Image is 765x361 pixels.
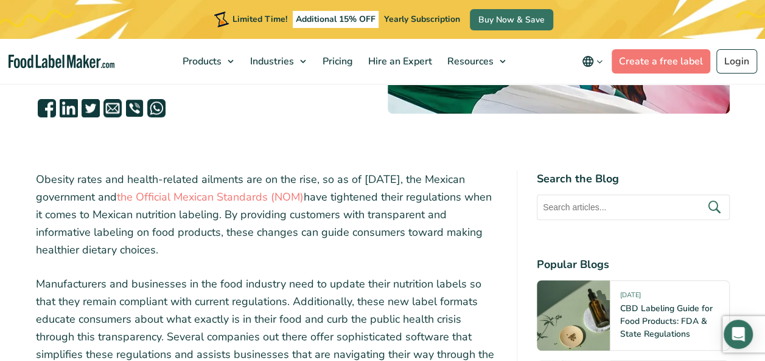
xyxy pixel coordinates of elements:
a: Hire an Expert [361,39,437,84]
input: Search articles... [537,194,730,220]
a: the Official Mexican Standards (NOM) [117,190,304,204]
span: Industries [246,55,295,68]
h4: Search the Blog [537,171,730,187]
p: Obesity rates and health-related ailments are on the rise, so as of [DATE], the Mexican governmen... [36,171,497,258]
a: Pricing [315,39,358,84]
span: Limited Time! [232,13,287,25]
span: Additional 15% OFF [293,11,379,28]
a: Resources [440,39,512,84]
span: Products [179,55,223,68]
span: Hire an Expert [365,55,433,68]
a: Login [716,49,757,74]
div: Open Intercom Messenger [724,320,753,349]
a: Buy Now & Save [470,9,553,30]
span: Yearly Subscription [384,13,460,25]
span: Pricing [319,55,354,68]
span: Resources [444,55,495,68]
h4: Popular Blogs [537,256,730,273]
a: Industries [243,39,312,84]
a: Create a free label [612,49,710,74]
span: [DATE] [620,291,641,304]
a: CBD Labeling Guide for Food Products: FDA & State Regulations [620,303,713,340]
a: Products [175,39,240,84]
